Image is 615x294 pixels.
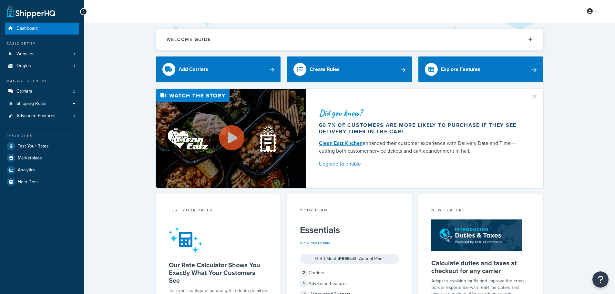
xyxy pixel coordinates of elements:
[592,271,609,288] button: Open Resource Center
[16,113,56,119] span: Advanced Features
[5,133,79,139] div: Resources
[431,207,530,215] div: New Feature
[16,51,35,57] span: Websites
[5,78,79,84] div: Manage Shipping
[5,23,79,35] a: Dashboard
[156,89,306,188] img: Video thumbnail
[431,259,530,275] h5: Calculate duties and taxes at checkout for any carrier
[74,63,75,69] span: 1
[441,65,480,74] div: Explore Features
[300,240,330,246] a: View Plan Details
[310,65,340,74] div: Create Rules
[73,113,75,119] span: 0
[5,48,79,60] li: Websites
[5,110,79,122] li: Advanced Features
[167,37,211,42] h2: Welcome Guide
[18,144,49,149] span: Test Your Rates
[5,152,79,164] a: Marketplace
[300,269,399,278] div: Carriers
[156,29,543,50] button: Welcome Guide
[18,179,39,185] span: Help Docs
[300,279,399,288] div: Advanced Features
[5,60,79,72] a: Origins1
[73,89,75,94] span: 2
[16,101,46,106] span: Shipping Rules
[300,280,308,288] span: 1
[18,167,36,173] span: Analytics
[16,89,32,94] span: Carriers
[300,269,308,277] span: 2
[300,207,399,215] div: Your Plan
[319,139,363,147] a: Clean Eatz Kitchen
[300,254,399,264] div: Get 1 Month with Annual Plan!
[5,86,79,97] a: Carriers2
[5,176,79,188] a: Help Docs
[5,60,79,72] li: Origins
[5,110,79,122] a: Advanced Features0
[16,26,38,31] span: Dashboard
[319,122,523,135] div: 60.7% of customers are more likely to purchase if they see delivery times in the cart
[339,255,350,262] strong: FREE
[300,225,399,235] h5: Essentials
[5,86,79,97] li: Carriers
[5,98,79,110] a: Shipping Rules
[5,41,79,46] div: Basic Setup
[319,139,523,155] div: enhanced their customer experience with Delivery Date and Time — cutting both customer service ti...
[287,56,412,82] a: Create Rules
[169,207,268,215] div: Test your rates
[5,164,79,176] a: Analytics
[18,156,42,161] span: Marketplace
[418,56,543,82] a: Explore Features
[179,65,208,74] div: Add Carriers
[169,261,268,284] h5: Our Rate Calculator Shows You Exactly What Your Customers See
[74,51,75,57] span: 1
[16,63,31,69] span: Origins
[319,108,523,117] div: Did you know?
[5,140,79,152] a: Test Your Rates
[156,56,281,82] a: Add Carriers
[5,48,79,60] a: Websites1
[319,159,523,168] a: Upgrade to enable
